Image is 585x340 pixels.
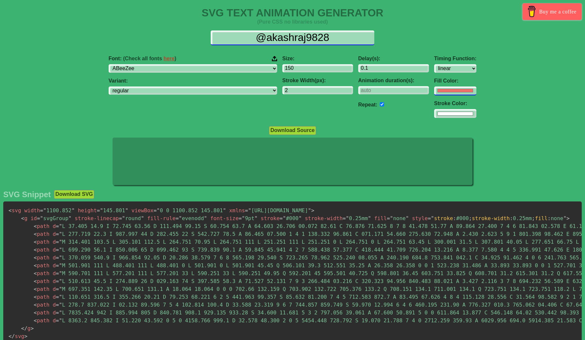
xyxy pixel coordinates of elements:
span: " [59,255,62,261]
span: " [72,207,75,214]
span: path [34,294,49,300]
span: = [56,247,59,253]
button: Download SVG [54,190,94,198]
span: =" [428,215,434,221]
span: stroke-width [472,215,510,221]
span: = [343,215,346,221]
span: path [34,223,49,229]
span: " [298,215,302,221]
span: 0.25mm [343,215,371,221]
a: here [164,56,175,61]
span: style [412,215,428,221]
span: " [59,294,62,300]
span: = [56,255,59,261]
span: < [34,223,37,229]
span: font-size [210,215,239,221]
label: Repeat: [358,102,378,107]
img: Buy me a coffee [526,6,538,17]
label: Timing Function: [434,56,476,62]
span: #000 0.25mm none [434,215,563,221]
span: < [34,247,37,253]
span: 0 0 1100.852 145.801 [153,207,226,214]
span: svgGroup [37,215,72,221]
input: 100 [282,64,353,72]
span: < [34,310,37,316]
span: = [56,317,59,324]
span: = [239,215,242,221]
span: < [34,239,37,245]
span: ; [469,215,472,221]
span: = [56,286,59,292]
span: path [34,310,49,316]
span: " [179,215,182,221]
span: < [34,262,37,269]
span: = [56,231,59,237]
span: path [34,239,49,245]
span: d [53,231,56,237]
span: stroke-width [305,215,343,221]
span: svg [9,333,24,339]
span: round [119,215,144,221]
label: Size: [282,56,353,62]
input: 0.1s [358,64,429,72]
span: = [56,278,59,284]
span: " [59,317,62,324]
span: d [53,302,56,308]
span: " [59,270,62,276]
span: " [563,215,567,221]
span: g [21,215,27,221]
span: = [245,207,248,214]
img: Upload your font [272,56,277,62]
span: " [59,302,62,308]
span: path [34,231,49,237]
span: none [387,215,409,221]
span: " [43,207,46,214]
span: stroke-linecap [75,215,119,221]
span: d [53,286,56,292]
span: path [34,286,49,292]
span: = [280,215,283,221]
span: > [24,333,27,339]
span: " [122,215,125,221]
label: Variant: [109,78,277,84]
span: width [24,207,40,214]
span: g [21,325,31,331]
span: " [223,207,226,214]
span: < [34,231,37,237]
span: d [53,310,56,316]
span: = [37,215,40,221]
span: " [204,215,207,221]
span: 1100.852 [40,207,75,214]
span: < [34,294,37,300]
span: xmlns [229,207,245,214]
span: stroke [434,215,453,221]
span: " [59,310,62,316]
span: evenodd [176,215,207,221]
span: " [59,223,62,229]
span: = [56,239,59,245]
span: : [548,215,551,221]
span: " [283,215,286,221]
span: " [125,207,129,214]
span: = [56,223,59,229]
span: " [68,215,72,221]
span: d [53,223,56,229]
span: " [406,215,409,221]
span: ; [532,215,535,221]
span: #000 [280,215,302,221]
button: Download Source [269,126,316,135]
span: path [34,247,49,253]
span: = [97,207,100,214]
span: " [59,262,62,269]
span: d [53,239,56,245]
span: height [78,207,97,214]
input: auto [380,102,384,106]
span: " [368,215,371,221]
span: path [34,270,49,276]
span: 145.801 [97,207,128,214]
span: " [390,215,393,221]
input: auto [358,86,429,94]
span: = [56,294,59,300]
span: = [153,207,157,214]
span: path [34,255,49,261]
